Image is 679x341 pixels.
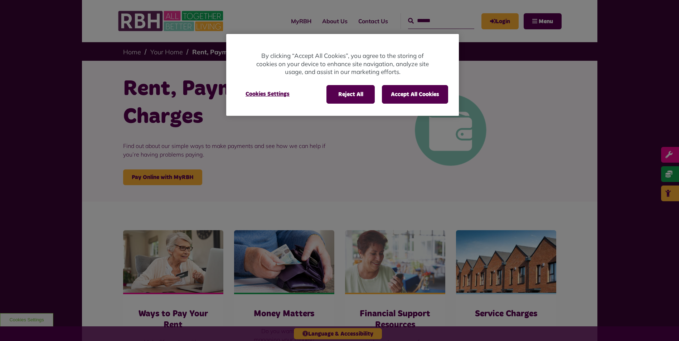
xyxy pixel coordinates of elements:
[226,34,459,116] div: Cookie banner
[326,85,375,104] button: Reject All
[226,34,459,116] div: Privacy
[237,85,298,103] button: Cookies Settings
[255,52,430,76] p: By clicking “Accept All Cookies”, you agree to the storing of cookies on your device to enhance s...
[382,85,448,104] button: Accept All Cookies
